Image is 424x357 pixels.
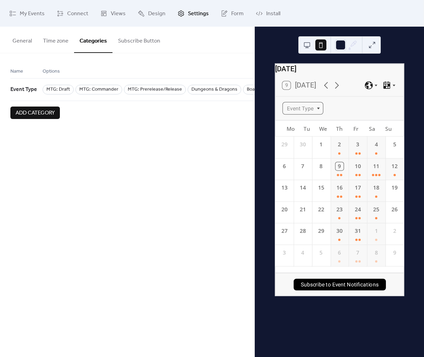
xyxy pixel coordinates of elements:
div: 1 [317,141,325,149]
div: 26 [390,205,398,213]
div: 9 [335,162,343,170]
div: 2 [390,227,398,235]
div: 30 [335,227,343,235]
div: 8 [317,162,325,170]
div: 17 [354,184,362,192]
button: Subscribe Button [112,27,166,52]
div: Th [331,120,348,137]
span: Settings [188,8,209,19]
div: 11 [372,162,380,170]
div: 4 [299,249,307,257]
a: Settings [172,3,214,24]
div: 7 [354,249,362,257]
div: 12 [390,162,398,170]
button: General [7,27,37,52]
div: 18 [372,184,380,192]
div: 14 [299,184,307,192]
div: 23 [335,205,343,213]
div: 25 [372,205,380,213]
button: Time zone [37,27,74,52]
span: My Events [20,8,45,19]
div: Su [380,120,396,137]
span: Add category [16,109,55,117]
span: MTG: Commander [75,85,122,94]
div: 13 [280,184,288,192]
span: Event Type [10,83,37,96]
div: Sa [364,120,380,137]
span: Dungeons & Dragons [188,85,241,94]
span: Name [10,67,23,76]
div: 7 [299,162,307,170]
div: 21 [299,205,307,213]
a: My Events [4,3,50,24]
span: Board Games [243,85,279,94]
span: MTG: Draft [43,85,74,94]
div: 6 [335,249,343,257]
div: 29 [317,227,325,235]
div: 10 [354,162,362,170]
button: Categories [74,27,112,53]
a: Form [216,3,249,24]
span: MTG: Prerelease/Release [124,85,186,94]
div: Tu [299,120,315,137]
a: Install [251,3,286,24]
button: Subscribe to Event Notifications [293,279,386,291]
div: 30 [299,141,307,149]
span: Views [111,8,126,19]
div: 3 [354,141,362,149]
div: 9 [390,249,398,257]
div: Mo [282,120,298,137]
div: 6 [280,162,288,170]
div: 3 [280,249,288,257]
div: [DATE] [275,64,404,74]
div: 5 [390,141,398,149]
div: 4 [372,141,380,149]
span: Install [266,8,280,19]
div: 31 [354,227,362,235]
a: Views [95,3,131,24]
div: 2 [335,141,343,149]
div: 22 [317,205,325,213]
div: 19 [390,184,398,192]
div: 20 [280,205,288,213]
span: Form [231,8,244,19]
div: 16 [335,184,343,192]
a: Design [133,3,171,24]
div: 28 [299,227,307,235]
a: Connect [52,3,93,24]
div: Fr [348,120,364,137]
div: 27 [280,227,288,235]
div: 1 [372,227,380,235]
span: Design [148,8,165,19]
div: 24 [354,205,362,213]
div: 29 [280,141,288,149]
span: Connect [67,8,88,19]
div: 8 [372,249,380,257]
div: 5 [317,249,325,257]
span: Options [43,67,60,76]
div: We [315,120,331,137]
button: Add category [10,107,60,119]
div: 15 [317,184,325,192]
